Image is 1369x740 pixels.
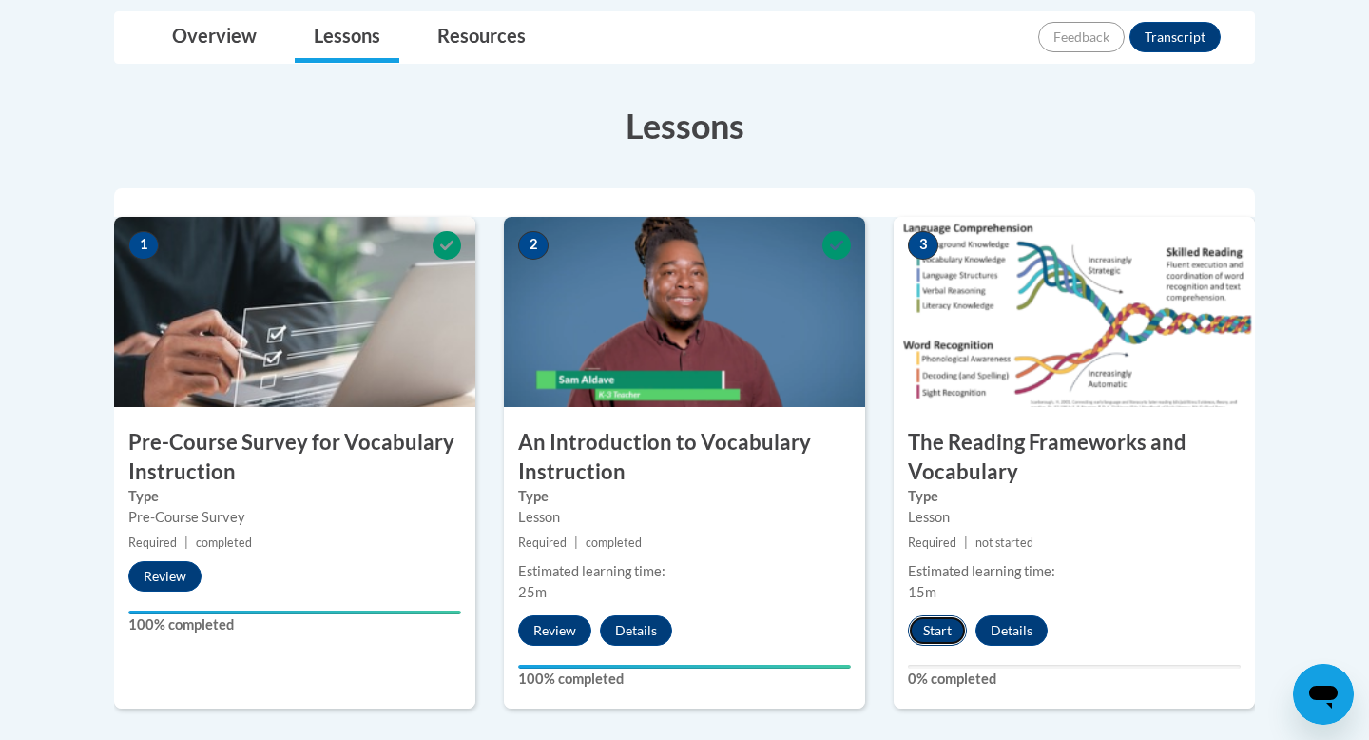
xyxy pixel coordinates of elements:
iframe: Button to launch messaging window [1293,664,1354,725]
h3: The Reading Frameworks and Vocabulary [894,428,1255,487]
span: Required [908,536,956,550]
div: Estimated learning time: [518,561,851,582]
div: Your progress [518,665,851,669]
label: 100% completed [128,614,461,635]
span: | [574,536,578,550]
button: Review [518,615,591,646]
img: Course Image [894,217,1255,407]
span: 3 [908,231,938,260]
label: 0% completed [908,669,1241,690]
span: 1 [128,231,159,260]
div: Your progress [128,611,461,614]
span: | [184,536,188,550]
button: Details [600,615,672,646]
span: | [964,536,968,550]
span: 25m [518,584,547,600]
span: 2 [518,231,549,260]
button: Review [128,561,202,592]
button: Details [975,615,1048,646]
label: Type [128,486,461,507]
label: Type [518,486,851,507]
label: Type [908,486,1241,507]
span: 15m [908,584,936,600]
button: Start [908,615,967,646]
h3: Lessons [114,102,1255,149]
img: Course Image [504,217,865,407]
span: completed [196,536,252,550]
label: 100% completed [518,669,851,690]
span: completed [586,536,642,550]
div: Estimated learning time: [908,561,1241,582]
span: Required [518,536,567,550]
button: Transcript [1129,22,1221,52]
button: Feedback [1038,22,1125,52]
div: Lesson [908,507,1241,528]
a: Resources [418,12,545,63]
h3: Pre-Course Survey for Vocabulary Instruction [114,428,475,487]
a: Overview [153,12,276,63]
a: Lessons [295,12,399,63]
div: Lesson [518,507,851,528]
img: Course Image [114,217,475,407]
div: Pre-Course Survey [128,507,461,528]
span: Required [128,536,177,550]
span: not started [975,536,1033,550]
h3: An Introduction to Vocabulary Instruction [504,428,865,487]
